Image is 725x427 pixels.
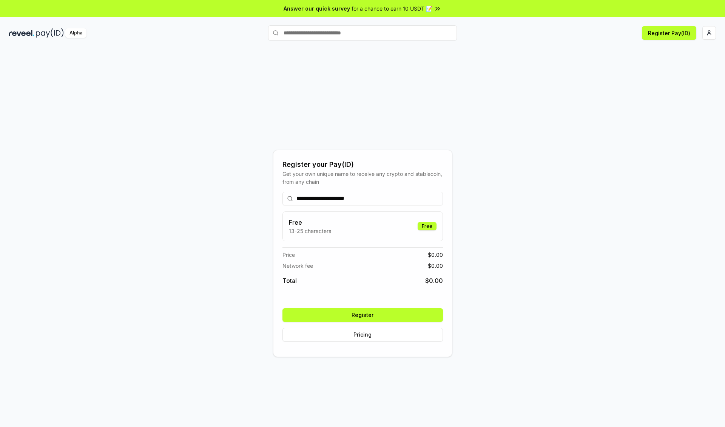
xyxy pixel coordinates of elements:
[289,218,331,227] h3: Free
[282,308,443,322] button: Register
[9,28,34,38] img: reveel_dark
[284,5,350,12] span: Answer our quick survey
[282,328,443,342] button: Pricing
[282,251,295,259] span: Price
[642,26,696,40] button: Register Pay(ID)
[425,276,443,285] span: $ 0.00
[282,262,313,270] span: Network fee
[282,170,443,186] div: Get your own unique name to receive any crypto and stablecoin, from any chain
[352,5,432,12] span: for a chance to earn 10 USDT 📝
[428,262,443,270] span: $ 0.00
[282,276,297,285] span: Total
[418,222,437,230] div: Free
[65,28,86,38] div: Alpha
[36,28,64,38] img: pay_id
[428,251,443,259] span: $ 0.00
[282,159,443,170] div: Register your Pay(ID)
[289,227,331,235] p: 13-25 characters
